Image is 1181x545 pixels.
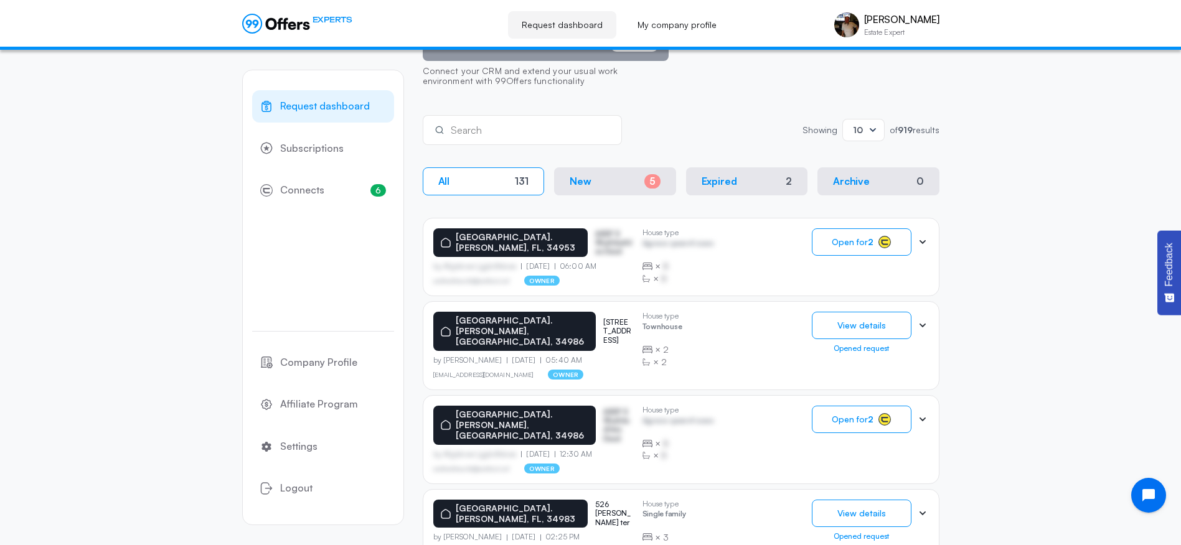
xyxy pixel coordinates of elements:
[802,126,837,134] p: Showing
[624,11,730,39] a: My company profile
[663,531,669,544] span: 3
[864,29,939,36] p: Estate Expert
[864,14,939,26] p: [PERSON_NAME]
[252,431,394,463] a: Settings
[642,406,714,414] p: House type
[456,409,589,440] p: [GEOGRAPHIC_DATA]. [PERSON_NAME], [GEOGRAPHIC_DATA], 34986
[868,236,873,247] strong: 2
[456,315,589,347] p: [GEOGRAPHIC_DATA]. [PERSON_NAME], [GEOGRAPHIC_DATA], 34986
[812,312,911,339] button: View details
[540,533,580,541] p: 02:25 PM
[663,343,669,356] span: 2
[661,356,667,368] span: 2
[812,228,911,256] button: Open for2
[812,344,911,353] div: Opened request
[280,182,324,198] span: Connects
[1157,230,1181,315] button: Feedback - Show survey
[663,437,669,450] span: B
[642,416,714,428] p: Agrwsv qwervf oiuns
[280,439,318,455] span: Settings
[507,533,540,541] p: [DATE]
[642,449,714,462] div: ×
[507,356,540,365] p: [DATE]
[603,408,632,444] p: ASDF S Sfasfdasfdas Dasd
[916,175,924,187] div: 0
[548,370,583,380] p: owner
[642,228,714,237] p: House type
[524,463,560,473] p: owner
[595,500,633,527] p: 526 [PERSON_NAME] ter
[280,98,370,114] span: Request dashboard
[661,449,667,462] span: B
[438,175,450,187] p: All
[515,175,529,187] div: 131
[832,414,873,424] span: Open for
[252,90,394,123] a: Request dashboard
[252,133,394,165] a: Subscriptions
[1164,243,1175,286] span: Feedback
[433,356,507,365] p: by [PERSON_NAME]
[642,510,686,521] p: Single family
[595,230,633,256] p: ASDF S Sfasfdasfdas Dasd
[832,237,873,247] span: Open for
[853,124,863,135] span: 10
[433,533,507,541] p: by [PERSON_NAME]
[663,260,669,272] span: B
[242,14,352,34] a: EXPERTS
[642,356,682,368] div: ×
[423,61,669,93] p: Connect your CRM and extend your usual work environment with 99Offers functionality
[524,276,560,286] p: owner
[890,126,939,134] p: of results
[280,141,344,157] span: Subscriptions
[423,167,545,195] button: All131
[642,260,714,272] div: ×
[280,396,358,412] span: Affiliate Program
[898,124,913,135] strong: 919
[555,262,596,271] p: 06:00 AM
[370,184,386,197] span: 6
[555,450,592,459] p: 12:30 AM
[252,347,394,379] a: Company Profile
[252,472,394,505] button: Logout
[642,322,682,334] p: Townhouse
[456,232,580,253] p: [GEOGRAPHIC_DATA]. [PERSON_NAME], FL, 34953
[540,356,582,365] p: 05:40 AM
[252,388,394,421] a: Affiliate Program
[812,406,911,433] button: Open for2
[702,175,737,187] p: Expired
[456,503,580,524] p: [GEOGRAPHIC_DATA]. [PERSON_NAME], FL, 34983
[433,465,510,472] p: asdfasdfasasfd@asdfasd.asf
[313,14,352,26] span: EXPERTS
[644,174,661,189] div: 5
[812,500,911,527] button: View details
[661,272,667,285] span: B
[812,532,911,541] div: Opened request
[603,318,632,345] p: [STREET_ADDRESS]
[521,262,555,271] p: [DATE]
[786,175,792,187] div: 2
[817,167,939,195] button: Archive0
[433,277,510,284] p: asdfasdfasasfd@asdfasd.asf
[642,531,686,544] div: ×
[570,175,591,187] p: New
[280,355,357,371] span: Company Profile
[642,239,714,251] p: Agrwsv qwervf oiuns
[868,414,873,424] strong: 2
[554,167,676,195] button: New5
[280,480,313,496] span: Logout
[642,312,682,320] p: House type
[252,174,394,207] a: Connects6
[433,262,522,271] p: by Afgdsrwe Ljgjkdfsbvas
[642,272,714,285] div: ×
[433,371,534,378] a: [EMAIL_ADDRESS][DOMAIN_NAME]
[642,343,682,356] div: ×
[834,12,859,37] img: scott markowitz
[521,450,555,459] p: [DATE]
[642,500,686,508] p: House type
[686,167,808,195] button: Expired2
[508,11,616,39] a: Request dashboard
[833,175,870,187] p: Archive
[642,437,714,450] div: ×
[433,450,522,459] p: by Afgdsrwe Ljgjkdfsbvas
